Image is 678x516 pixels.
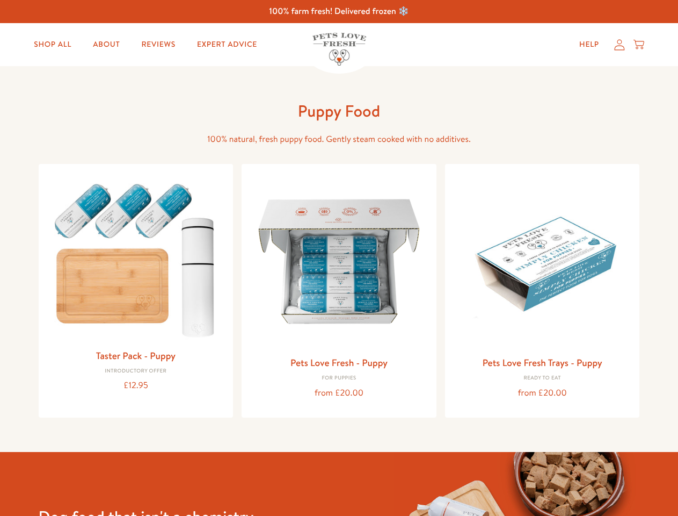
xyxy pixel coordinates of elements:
a: Reviews [133,34,184,55]
div: Introductory Offer [47,368,225,375]
img: Pets Love Fresh - Puppy [250,173,428,350]
h1: Puppy Food [167,101,511,121]
div: from £20.00 [250,386,428,400]
a: Pets Love Fresh Trays - Puppy [483,356,602,369]
div: For puppies [250,375,428,382]
a: Taster Pack - Puppy [96,349,176,362]
img: Pets Love Fresh Trays - Puppy [454,173,631,350]
div: from £20.00 [454,386,631,400]
a: Help [571,34,608,55]
span: 100% natural, fresh puppy food. Gently steam cooked with no additives. [207,133,471,145]
a: Pets Love Fresh - Puppy [290,356,388,369]
div: Ready to eat [454,375,631,382]
a: About [84,34,128,55]
img: Pets Love Fresh [312,33,366,66]
a: Expert Advice [188,34,266,55]
a: Shop All [25,34,80,55]
div: £12.95 [47,378,225,393]
img: Taster Pack - Puppy [47,173,225,343]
